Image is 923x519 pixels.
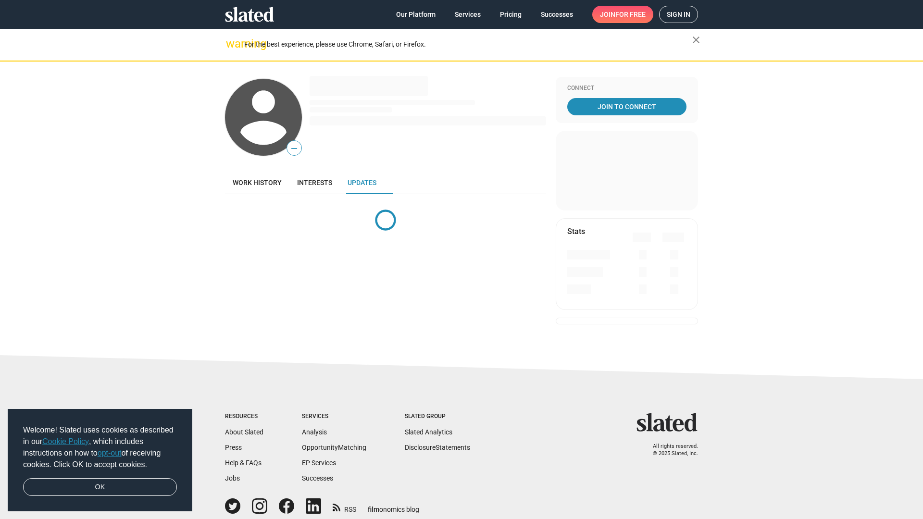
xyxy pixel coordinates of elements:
p: All rights reserved. © 2025 Slated, Inc. [643,443,698,457]
span: — [287,142,301,155]
span: Welcome! Slated uses cookies as described in our , which includes instructions on how to of recei... [23,424,177,470]
a: Jobs [225,474,240,482]
span: Pricing [500,6,522,23]
a: Help & FAQs [225,459,262,467]
a: opt-out [98,449,122,457]
div: cookieconsent [8,409,192,512]
a: filmonomics blog [368,497,419,514]
span: Successes [541,6,573,23]
a: Pricing [492,6,529,23]
div: Connect [567,85,686,92]
a: Our Platform [388,6,443,23]
a: EP Services [302,459,336,467]
a: Services [447,6,488,23]
a: Analysis [302,428,327,436]
div: Resources [225,413,263,420]
div: Slated Group [405,413,470,420]
a: Interests [289,171,340,194]
span: Sign in [667,6,690,23]
a: dismiss cookie message [23,478,177,496]
a: Successes [533,6,581,23]
a: Press [225,444,242,451]
span: Services [455,6,481,23]
span: Interests [297,179,332,186]
span: Work history [233,179,282,186]
a: Updates [340,171,384,194]
span: Join [600,6,646,23]
a: Joinfor free [592,6,653,23]
a: Join To Connect [567,98,686,115]
a: Slated Analytics [405,428,452,436]
a: About Slated [225,428,263,436]
a: Work history [225,171,289,194]
span: for free [615,6,646,23]
div: Services [302,413,366,420]
span: Updates [348,179,376,186]
mat-icon: warning [226,38,237,49]
a: Successes [302,474,333,482]
a: Cookie Policy [42,437,89,445]
a: DisclosureStatements [405,444,470,451]
a: OpportunityMatching [302,444,366,451]
div: For the best experience, please use Chrome, Safari, or Firefox. [244,38,692,51]
mat-icon: close [690,34,702,46]
span: Our Platform [396,6,436,23]
a: Sign in [659,6,698,23]
span: film [368,506,379,513]
span: Join To Connect [569,98,685,115]
mat-card-title: Stats [567,226,585,236]
a: RSS [333,499,356,514]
